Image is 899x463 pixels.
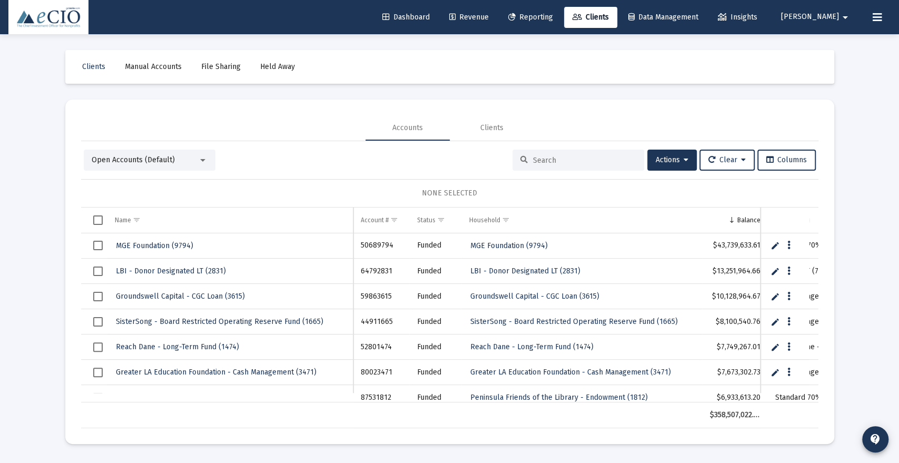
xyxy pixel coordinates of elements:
a: Groundswell Capital - CGC Loan (3615) [469,289,600,304]
span: [PERSON_NAME] [781,13,839,22]
span: MGE Foundation (9794) [470,241,547,250]
span: Clients [572,13,609,22]
td: Cash Management (0% Equity) [767,284,852,309]
a: Data Management [620,7,707,28]
a: LBI - Donor Designated LT (2831) [115,263,227,279]
td: Column Household [461,208,702,233]
td: Cash Management (0% Equity) [767,309,852,334]
td: $8,100,540.76 [702,309,767,334]
span: Peninsula Friends of the Library - Endowment (1812) [470,393,647,402]
span: Columns [766,155,807,164]
a: Manual Accounts [116,56,190,77]
a: SisterSong - Board Restricted Operating Reserve Fund (1665) [469,314,678,329]
td: 80023471 [353,360,409,385]
td: 87531812 [353,385,409,410]
td: $7,749,267.01 [702,334,767,360]
span: Clear [708,155,746,164]
a: Edit [770,241,780,250]
span: Show filter options for column 'Name' [133,216,141,224]
a: File Sharing [193,56,249,77]
div: Household [469,216,500,224]
td: $43,739,633.61 [702,233,767,259]
span: Insights [718,13,757,22]
div: Select all [93,215,103,225]
td: $10,128,964.67 [702,284,767,309]
div: Funded [417,392,454,403]
img: Dashboard [16,7,81,28]
div: Select row [93,368,103,377]
div: Accounts [392,123,423,133]
td: Column Balance [702,208,767,233]
div: Funded [417,240,454,251]
td: $6,933,613.20 [702,385,767,410]
span: Clients [82,62,105,71]
a: Peninsula Friends of the Library - Endowment (1812) [469,390,648,405]
button: Actions [647,150,697,171]
div: Select row [93,342,103,352]
button: Clear [699,150,755,171]
span: Greater LA Education Foundation - Cash Management (3471) [116,368,317,377]
td: 52801474 [353,334,409,360]
td: 59863615 [353,284,409,309]
a: MGE Foundation (9794) [115,238,194,253]
a: Insights [709,7,766,28]
span: Dashboard [382,13,430,22]
a: Edit [770,267,780,276]
td: $13,251,964.66 [702,259,767,284]
a: Edit [770,317,780,327]
span: Held Away [260,62,295,71]
td: 44911665 [353,309,409,334]
div: Funded [417,367,454,378]
span: LBI - Donor Designated LT (2831) [116,267,226,275]
div: Status [417,216,435,224]
a: Dashboard [374,7,438,28]
input: Search [533,156,636,165]
span: SisterSong - Board Restricted Operating Reserve Fund (1665) [116,317,323,326]
a: LBI - Donor Designated LT (2831) [469,263,581,279]
a: MGE Foundation (9794) [469,238,548,253]
mat-icon: contact_support [869,433,882,446]
td: Cash Management (0% Equity) [767,360,852,385]
span: Greater LA Education Foundation - Cash Management (3471) [470,368,670,377]
span: SisterSong - Board Restricted Operating Reserve Fund (1665) [470,317,677,326]
td: Column Status [409,208,461,233]
td: $7,673,302.73 [702,360,767,385]
span: Groundswell Capital - CGC Loan (3615) [116,292,245,301]
div: Clients [480,123,503,133]
a: Edit [770,342,780,352]
div: Balance [737,216,760,224]
td: 50689794 [353,233,409,259]
span: Reach Dane - Long-Term Fund (1474) [470,342,593,351]
span: Reach Dane - Long-Term Fund (1474) [116,342,239,351]
button: Columns [757,150,816,171]
a: Held Away [252,56,303,77]
a: Clients [564,7,617,28]
span: Open Accounts (Default) [92,155,175,164]
a: Revenue [441,7,497,28]
a: Clients [74,56,114,77]
a: Edit [770,393,780,402]
a: Greater LA Education Foundation - Cash Management (3471) [115,365,318,380]
span: File Sharing [201,62,241,71]
div: Name [115,216,131,224]
mat-icon: arrow_drop_down [839,7,852,28]
td: Standard 70% Equity [767,385,852,410]
a: Edit [770,368,780,377]
span: Show filter options for column 'Status' [437,216,444,224]
span: Show filter options for column 'Household' [501,216,509,224]
span: MGE Foundation (9794) [116,241,193,250]
a: Reporting [500,7,561,28]
div: Funded [417,317,454,327]
td: 64792831 [353,259,409,284]
span: LBI - Donor Designated LT (2831) [470,267,580,275]
div: Select row [93,267,103,276]
div: Account # [361,216,389,224]
span: Manual Accounts [125,62,182,71]
span: Revenue [449,13,489,22]
span: Groundswell Capital - CGC Loan (3615) [470,292,599,301]
div: Funded [417,291,454,302]
div: $358,507,022.72 [709,410,760,420]
button: [PERSON_NAME] [768,6,864,27]
a: Greater LA Education Foundation - Cash Management (3471) [469,365,671,380]
td: Reach Dane - Long-Term Fund (60% Equity) [767,334,852,360]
